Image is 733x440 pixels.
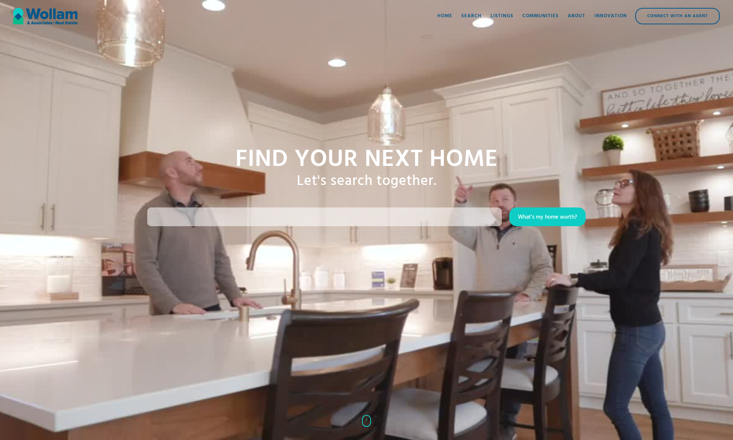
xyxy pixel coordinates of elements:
a: Listings [486,5,518,27]
a: Home [433,5,457,27]
div: Listings [491,12,513,20]
div: About [568,12,585,20]
div: Search [461,12,482,20]
div: Innovation [594,12,627,20]
a: What's my home worth? [509,207,586,226]
a: About [563,5,590,27]
div: Communities [522,12,559,20]
h1: Let's search together. [297,173,437,190]
h1: Find your NExt home [235,147,498,173]
div: Connect with an Agent [636,9,719,24]
a: Connect with an Agent [635,8,720,24]
a: Innovation [590,5,631,27]
div: Home [437,12,452,20]
a: Search [457,5,486,27]
a: home [13,5,78,27]
a: Communities [518,5,563,27]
